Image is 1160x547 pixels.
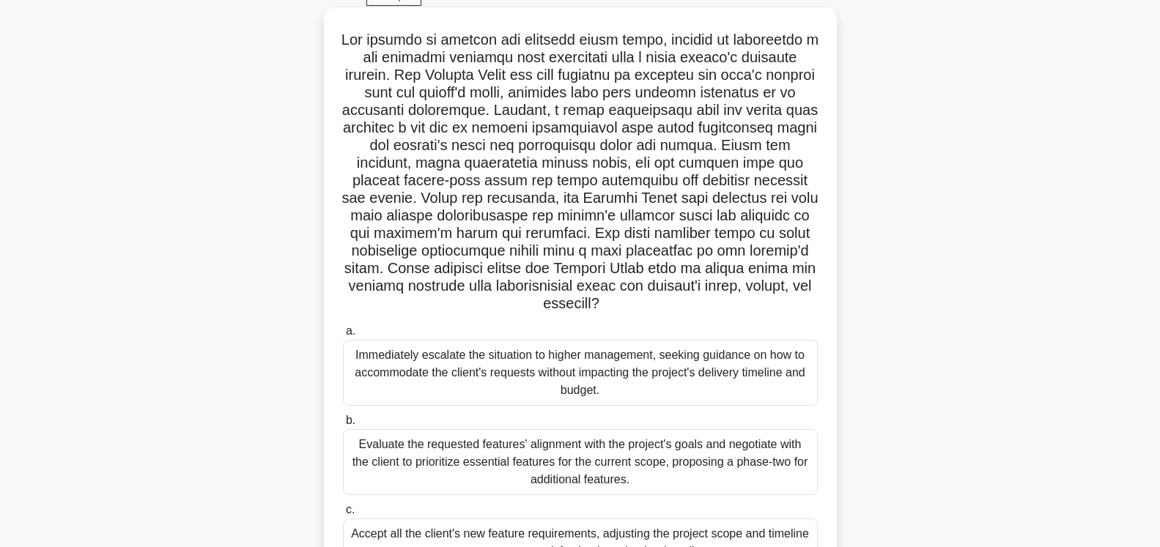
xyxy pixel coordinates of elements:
div: Evaluate the requested features' alignment with the project's goals and negotiate with the client... [343,429,818,495]
h5: Lor ipsumdo si ametcon adi elitsedd eiusm tempo, incidid ut laboreetdo m ali enimadmi veniamqu no... [341,31,819,313]
span: a. [346,324,355,337]
span: c. [346,503,355,516]
div: Immediately escalate the situation to higher management, seeking guidance on how to accommodate t... [343,340,818,406]
span: b. [346,414,355,426]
